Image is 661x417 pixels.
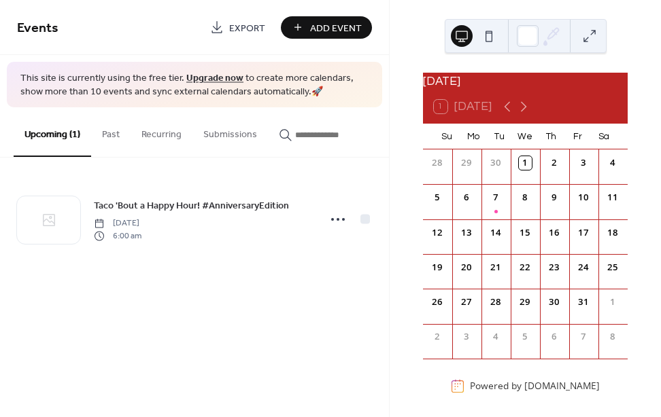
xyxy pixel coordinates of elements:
span: [DATE] [94,217,141,230]
div: [DATE] [423,73,628,90]
div: 16 [548,226,562,240]
div: 17 [577,226,591,240]
div: 29 [460,156,474,170]
div: 13 [460,226,474,240]
div: 23 [548,261,562,274]
div: We [512,124,538,149]
div: Fr [564,124,590,149]
div: 30 [548,295,562,309]
div: 7 [490,191,503,204]
span: Events [17,15,58,41]
button: Upcoming (1) [14,107,91,157]
div: 4 [607,156,620,170]
div: 1 [607,295,620,309]
div: 24 [577,261,591,274]
span: Add Event [310,21,362,35]
div: Th [539,124,564,149]
div: 6 [548,330,562,344]
span: Taco 'Bout a Happy Hour! #AnniversaryEdition [94,199,289,213]
div: 20 [460,261,474,274]
div: 14 [490,226,503,240]
div: 4 [490,330,503,344]
div: Tu [486,124,512,149]
div: 15 [519,226,532,240]
a: Upgrade now [186,69,243,88]
div: 28 [490,295,503,309]
div: 9 [548,191,562,204]
span: This site is currently using the free tier. to create more calendars, show more than 10 events an... [20,72,369,98]
div: 28 [431,156,445,170]
div: 21 [490,261,503,274]
div: 12 [431,226,445,240]
div: 25 [607,261,620,274]
div: Sa [591,124,617,149]
div: 2 [431,330,445,344]
div: 11 [607,191,620,204]
div: 19 [431,261,445,274]
div: 8 [519,191,532,204]
div: Mo [460,124,486,149]
div: 26 [431,295,445,309]
div: 3 [460,330,474,344]
button: Submissions [192,107,268,156]
button: Add Event [281,16,372,39]
div: 10 [577,191,591,204]
div: Su [434,124,460,149]
div: 8 [607,330,620,344]
div: Powered by [470,380,600,393]
div: 5 [519,330,532,344]
button: Recurring [131,107,192,156]
span: 6:00 am [94,230,141,242]
a: [DOMAIN_NAME] [524,380,600,393]
a: Export [200,16,275,39]
div: 3 [577,156,591,170]
div: 30 [490,156,503,170]
div: 22 [519,261,532,274]
div: 1 [519,156,532,170]
div: 18 [607,226,620,240]
div: 6 [460,191,474,204]
div: 31 [577,295,591,309]
button: Past [91,107,131,156]
div: 29 [519,295,532,309]
a: Taco 'Bout a Happy Hour! #AnniversaryEdition [94,198,289,213]
div: 7 [577,330,591,344]
div: 2 [548,156,562,170]
span: Export [229,21,265,35]
div: 27 [460,295,474,309]
div: 5 [431,191,445,204]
